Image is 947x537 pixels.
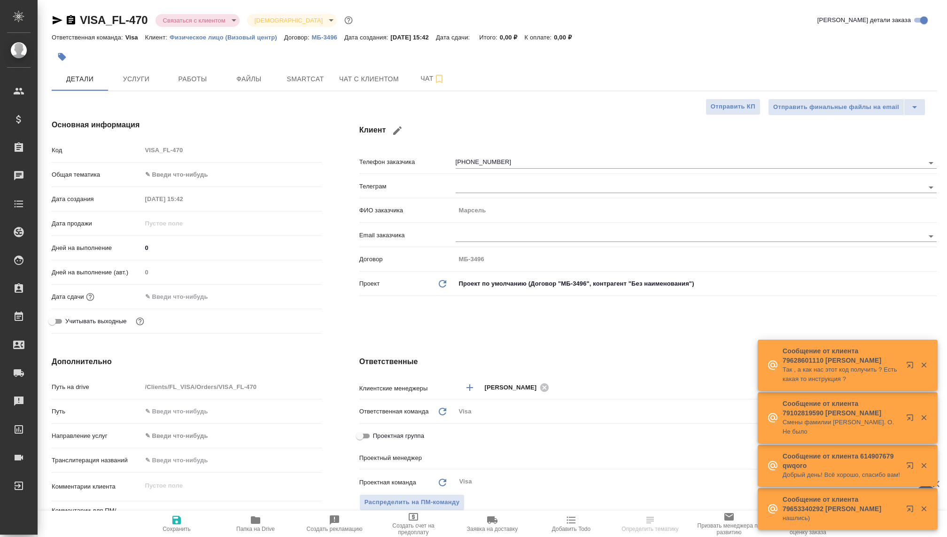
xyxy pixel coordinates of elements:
[900,408,923,431] button: Открыть в новой вкладке
[311,33,344,41] a: МБ-3496
[773,102,899,113] span: Отправить финальные файлы на email
[525,34,554,41] p: К оплате:
[359,279,380,288] p: Проект
[914,461,933,470] button: Закрыть
[783,346,900,365] p: Сообщение от клиента 79628601110 [PERSON_NAME]
[783,495,900,514] p: Сообщение от клиента 79653340292 [PERSON_NAME]
[611,511,690,537] button: Определить тематику
[390,34,436,41] p: [DATE] 15:42
[456,203,937,217] input: Пустое поле
[456,252,937,266] input: Пустое поле
[52,146,142,155] p: Код
[52,292,84,302] p: Дата сдачи
[125,34,145,41] p: Visa
[924,181,938,194] button: Open
[359,157,456,167] p: Телефон заказчика
[284,34,312,41] p: Договор:
[311,34,344,41] p: МБ-3496
[924,156,938,170] button: Open
[170,33,284,41] a: Физическое лицо (Визовый центр)
[783,470,900,480] p: Добрый день! Всё хорошо, спасибо вам!
[170,73,215,85] span: Работы
[142,290,224,304] input: ✎ Введи что-нибудь
[373,431,424,441] span: Проектная группа
[359,407,429,416] p: Ответственная команда
[359,206,456,215] p: ФИО заказчика
[467,526,518,532] span: Заявка на доставку
[65,317,127,326] span: Учитывать выходные
[226,73,272,85] span: Файлы
[690,511,768,537] button: Призвать менеджера по развитию
[554,34,579,41] p: 0,00 ₽
[142,241,322,255] input: ✎ Введи что-нибудь
[783,399,900,418] p: Сообщение от клиента 79102819590 [PERSON_NAME]
[436,34,472,41] p: Дата сдачи:
[57,73,102,85] span: Детали
[900,356,923,378] button: Открыть в новой вкладке
[52,243,142,253] p: Дней на выполнение
[695,522,763,536] span: Призвать менеджера по развитию
[283,73,328,85] span: Smartcat
[142,453,322,467] input: ✎ Введи что-нибудь
[80,14,148,26] a: VISA_FL-470
[410,73,455,85] span: Чат
[142,428,322,444] div: ✎ Введи что-нибудь
[52,356,322,367] h4: Дополнительно
[52,15,63,26] button: Скопировать ссылку для ЯМессенджера
[52,456,142,465] p: Транслитерация названий
[307,526,363,532] span: Создать рекламацию
[783,365,900,384] p: Так , а как нас этот код получить ? Есть какая то инструкция ?
[374,511,453,537] button: Создать счет на предоплату
[914,361,933,369] button: Закрыть
[52,34,125,41] p: Ответственная команда:
[65,15,77,26] button: Скопировать ссылку
[52,382,142,392] p: Путь на drive
[142,143,322,157] input: Пустое поле
[342,14,355,26] button: Доп статусы указывают на важность/срочность заказа
[900,456,923,479] button: Открыть в новой вкладке
[456,276,937,292] div: Проект по умолчанию (Договор "МБ-3496", контрагент "Без наименования")
[145,34,170,41] p: Клиент:
[359,384,456,393] p: Клиентские менеджеры
[532,511,611,537] button: Добавить Todo
[114,73,159,85] span: Услуги
[380,522,447,536] span: Создать счет на предоплату
[485,383,543,392] span: [PERSON_NAME]
[783,418,900,436] p: Смены фамилии [PERSON_NAME]. О. Не было
[52,219,142,228] p: Дата продажи
[142,405,322,418] input: ✎ Введи что-нибудь
[817,16,911,25] span: [PERSON_NAME] детали заказа
[924,230,938,243] button: Open
[339,73,399,85] span: Чат с клиентом
[137,511,216,537] button: Сохранить
[621,526,678,532] span: Определить тематику
[52,268,142,277] p: Дней на выполнение (авт.)
[142,380,322,394] input: Пустое поле
[142,265,322,279] input: Пустое поле
[711,101,755,112] span: Отправить КП
[52,195,142,204] p: Дата создания
[359,494,465,511] button: Распределить на ПМ-команду
[247,14,337,27] div: Связаться с клиентом
[134,315,146,327] button: Выбери, если сб и вс нужно считать рабочими днями для выполнения заказа.
[52,407,142,416] p: Путь
[783,451,900,470] p: Сообщение от клиента 614907679 qwqoro
[914,505,933,513] button: Закрыть
[434,73,445,85] svg: Подписаться
[453,511,532,537] button: Заявка на доставку
[52,119,322,131] h4: Основная информация
[768,99,904,116] button: Отправить финальные файлы на email
[706,99,761,115] button: Отправить КП
[52,47,72,67] button: Добавить тэг
[84,291,96,303] button: Если добавить услуги и заполнить их объемом, то дата рассчитается автоматически
[552,526,590,532] span: Добавить Todo
[52,431,142,441] p: Направление услуг
[170,34,284,41] p: Физическое лицо (Визовый центр)
[359,494,465,511] span: В заказе уже есть ответственный ПМ или ПМ группа
[145,170,310,179] div: ✎ Введи что-нибудь
[344,34,390,41] p: Дата создания:
[145,431,310,441] div: ✎ Введи что-нибудь
[359,453,456,463] p: Проектный менеджер
[359,255,456,264] p: Договор
[52,506,142,525] p: Комментарии для ПМ/исполнителей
